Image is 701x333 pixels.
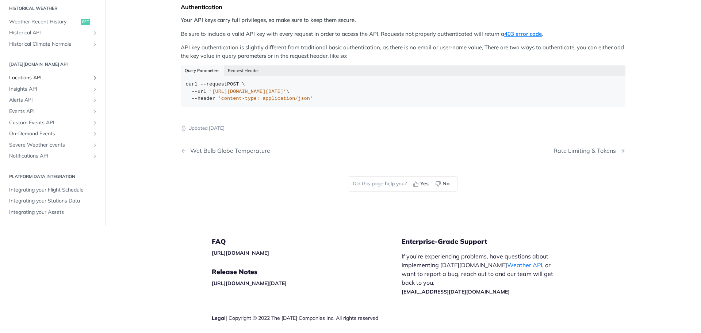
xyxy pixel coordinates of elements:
[92,120,98,126] button: Show subpages for Custom Events API
[9,18,79,26] span: Weather Recent History
[9,152,90,160] span: Notifications API
[200,82,227,87] span: --request
[9,108,90,115] span: Events API
[181,16,356,23] strong: Your API keys carry full privileges, so make sure to keep them secure.
[181,125,625,132] p: Updated [DATE]
[433,178,453,189] button: No
[507,261,542,269] a: Weather API
[92,131,98,137] button: Show subpages for On-Demand Events
[92,75,98,81] button: Show subpages for Locations API
[553,147,620,154] div: Rate Limiting & Tokens
[5,151,100,162] a: Notifications APIShow subpages for Notifications API
[5,27,100,38] a: Historical APIShow subpages for Historical API
[504,30,542,37] a: 403 error code
[5,61,100,68] h2: [DATE][DOMAIN_NAME] API
[92,30,98,36] button: Show subpages for Historical API
[192,89,207,94] span: --url
[9,186,98,194] span: Integrating your Flight Schedule
[5,117,100,128] a: Custom Events APIShow subpages for Custom Events API
[5,173,100,180] h2: Platform DATA integration
[5,84,100,95] a: Insights APIShow subpages for Insights API
[402,288,510,295] a: [EMAIL_ADDRESS][DATE][DOMAIN_NAME]
[92,153,98,159] button: Show subpages for Notifications API
[553,147,625,154] a: Next Page: Rate Limiting & Tokens
[9,41,90,48] span: Historical Climate Normals
[443,180,449,188] span: No
[181,30,625,38] p: Be sure to include a valid API key with every request in order to access the API. Requests not pr...
[5,185,100,196] a: Integrating your Flight Schedule
[5,140,100,151] a: Severe Weather EventsShow subpages for Severe Weather Events
[224,65,263,76] button: Request Header
[5,39,100,50] a: Historical Climate NormalsShow subpages for Historical Climate Normals
[92,97,98,103] button: Show subpages for Alerts API
[209,89,286,94] span: '[URL][DOMAIN_NAME][DATE]'
[9,29,90,37] span: Historical API
[181,3,625,11] div: Authentication
[402,237,572,246] h5: Enterprise-Grade Support
[9,141,90,149] span: Severe Weather Events
[5,95,100,106] a: Alerts APIShow subpages for Alerts API
[218,96,313,101] span: 'content-type: application/json'
[5,128,100,139] a: On-Demand EventsShow subpages for On-Demand Events
[9,197,98,205] span: Integrating your Stations Data
[212,237,402,246] h5: FAQ
[92,86,98,92] button: Show subpages for Insights API
[181,147,371,154] a: Previous Page: Wet Bulb Globe Temperature
[92,142,98,148] button: Show subpages for Severe Weather Events
[9,119,90,126] span: Custom Events API
[9,130,90,137] span: On-Demand Events
[181,43,625,60] p: API key authentication is slightly different from traditional basic authentication, as there is n...
[181,140,625,162] nav: Pagination Controls
[410,178,433,189] button: Yes
[402,252,561,296] p: If you’re experiencing problems, have questions about implementing [DATE][DOMAIN_NAME] , or want ...
[81,19,90,25] span: get
[9,209,98,216] span: Integrating your Assets
[92,41,98,47] button: Show subpages for Historical Climate Normals
[186,82,198,87] span: curl
[5,207,100,218] a: Integrating your Assets
[9,86,90,93] span: Insights API
[212,315,226,321] a: Legal
[212,250,269,256] a: [URL][DOMAIN_NAME]
[9,74,90,82] span: Locations API
[5,5,100,12] h2: Historical Weather
[420,180,429,188] span: Yes
[186,81,621,102] div: POST \ \
[5,16,100,27] a: Weather Recent Historyget
[349,176,457,192] div: Did this page help you?
[192,96,215,101] span: --header
[5,72,100,83] a: Locations APIShow subpages for Locations API
[212,268,402,276] h5: Release Notes
[212,314,402,322] div: | Copyright © 2022 The [DATE] Companies Inc. All rights reserved
[5,196,100,207] a: Integrating your Stations Data
[212,280,287,287] a: [URL][DOMAIN_NAME][DATE]
[9,97,90,104] span: Alerts API
[187,147,270,154] div: Wet Bulb Globe Temperature
[92,109,98,114] button: Show subpages for Events API
[5,106,100,117] a: Events APIShow subpages for Events API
